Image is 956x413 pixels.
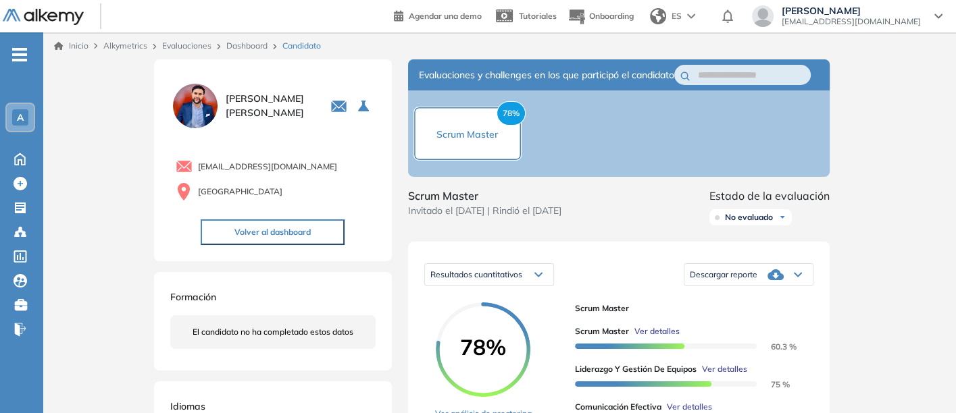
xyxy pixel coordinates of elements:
span: Scrum Master [408,188,561,204]
button: Onboarding [568,2,634,31]
span: Onboarding [589,11,634,21]
span: Scrum Master [575,325,629,337]
img: world [650,8,666,24]
img: Ícono de flecha [778,213,786,221]
button: Ver detalles [661,401,712,413]
span: Descargar reporte [690,269,757,280]
span: Estado de la evaluación [709,188,830,204]
span: Scrum Master [436,128,498,140]
span: Formación [170,291,216,303]
span: No evaluado [725,212,773,223]
span: Invitado el [DATE] | Rindió el [DATE] [408,204,561,218]
img: Logo [3,9,84,26]
button: Volver al dashboard [201,219,345,245]
span: Alkymetrics [103,40,147,51]
span: Scrum Master [575,302,803,314]
span: Liderazgo y Gestión de Equipos [575,363,697,375]
span: Candidato [282,40,321,52]
a: Evaluaciones [162,40,211,51]
span: 78% [497,101,526,126]
span: Comunicación Efectiva [575,401,661,413]
i: - [12,53,27,56]
span: ES [672,10,682,22]
span: 60.3 % [755,341,797,352]
span: Ver detalles [667,401,712,413]
a: Agendar una demo [394,7,482,23]
span: Idiomas [170,400,205,412]
span: [EMAIL_ADDRESS][DOMAIN_NAME] [782,16,921,27]
span: [PERSON_NAME] [PERSON_NAME] [226,92,314,120]
a: Inicio [54,40,89,52]
button: Ver detalles [629,325,680,337]
img: PROFILE_MENU_LOGO_USER [170,81,220,131]
button: Ver detalles [697,363,747,375]
span: 78% [436,336,530,358]
span: [GEOGRAPHIC_DATA] [198,186,282,198]
span: Resultados cuantitativos [430,269,522,279]
span: [EMAIL_ADDRESS][DOMAIN_NAME] [198,161,337,173]
span: Ver detalles [702,363,747,375]
span: Agendar una demo [409,11,482,21]
span: 75 % [755,379,790,389]
a: Dashboard [226,40,268,51]
img: arrow [687,13,695,19]
span: [PERSON_NAME] [782,5,921,16]
span: Tutoriales [519,11,557,21]
span: Evaluaciones y challenges en los que participó el candidato [419,68,674,82]
span: A [17,112,24,123]
span: Ver detalles [634,325,680,337]
span: El candidato no ha completado estos datos [193,326,353,338]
